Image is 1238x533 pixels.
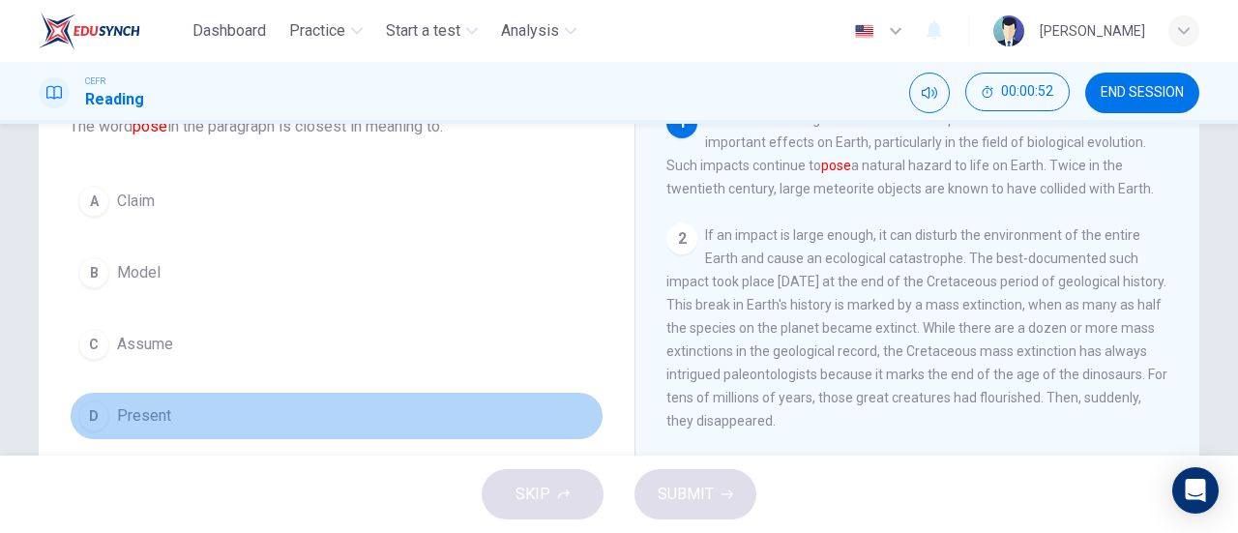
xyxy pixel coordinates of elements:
img: Profile picture [993,15,1024,46]
button: Dashboard [185,14,274,48]
div: 2 [666,223,697,254]
button: Analysis [493,14,584,48]
span: If an impact is large enough, it can disturb the environment of the entire Earth and cause an eco... [666,227,1167,429]
span: Assume [117,333,173,356]
span: Start a test [386,19,460,43]
span: Present [117,404,171,428]
span: 00:00:52 [1001,84,1053,100]
button: END SESSION [1085,73,1199,113]
div: [PERSON_NAME] [1040,19,1145,43]
img: en [852,24,876,39]
h1: Reading [85,88,144,111]
span: CEFR [85,74,105,88]
span: Dashboard [192,19,266,43]
div: Open Intercom Messenger [1172,467,1219,514]
button: Start a test [378,14,486,48]
div: Mute [909,73,950,113]
div: A [78,186,109,217]
div: C [78,329,109,360]
span: The word in the paragraph is closest in meaning to: [70,115,604,138]
span: Model [117,261,161,284]
div: Hide [965,73,1070,113]
button: Practice [281,14,370,48]
button: AClaim [70,177,604,225]
span: Practice [289,19,345,43]
div: D [78,400,109,431]
span: Analysis [501,19,559,43]
font: pose [821,158,851,173]
font: pose [133,117,167,135]
button: DPresent [70,392,604,440]
img: EduSynch logo [39,12,140,50]
button: CAssume [70,320,604,369]
a: EduSynch logo [39,12,185,50]
span: Claim [117,190,155,213]
span: END SESSION [1101,85,1184,101]
button: 00:00:52 [965,73,1070,111]
div: B [78,257,109,288]
button: BModel [70,249,604,297]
